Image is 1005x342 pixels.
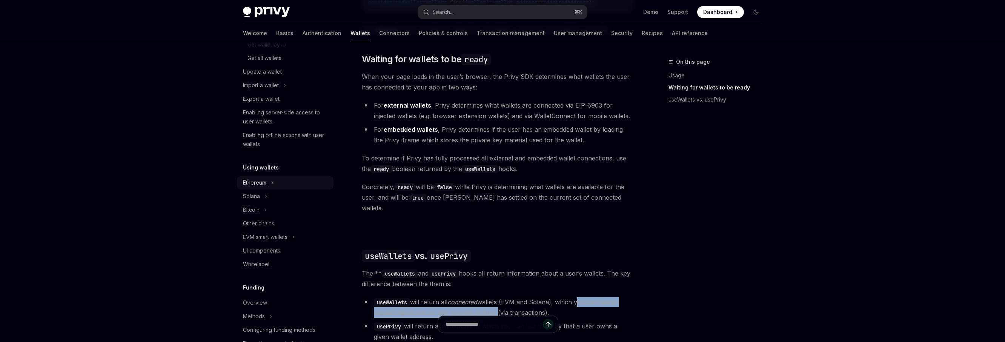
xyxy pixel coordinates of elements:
div: Solana [243,192,260,201]
div: Overview [243,298,267,307]
code: useWallets [374,298,410,307]
div: Update a wallet [243,67,282,76]
div: Methods [243,312,265,321]
div: Ethereum [243,178,266,187]
a: Support [667,8,688,16]
a: Transaction management [477,24,545,42]
a: Authentication [303,24,341,42]
a: Get all wallets [237,51,333,65]
code: false [434,183,455,191]
span: To determine if Privy has fully processed all external and embedded wallet connections, use the b... [362,153,634,174]
li: For , Privy determines if the user has an embedded wallet by loading the Privy iframe which store... [362,124,634,145]
a: UI components [237,244,333,257]
div: Bitcoin [243,205,260,214]
strong: external wallets [384,102,431,109]
span: On this page [676,57,710,66]
button: Toggle dark mode [750,6,762,18]
strong: embedded wallets [384,126,438,133]
span: The ** and hooks all return information about a user’s wallets. The key difference between the th... [362,268,634,289]
a: Security [611,24,633,42]
a: Export a wallet [237,92,333,106]
button: Send message [543,319,553,330]
div: EVM smart wallets [243,233,287,242]
a: Connectors [379,24,410,42]
div: Enabling offline actions with user wallets [243,131,329,149]
div: Export a wallet [243,94,280,103]
img: dark logo [243,7,290,17]
a: useWallets vs. usePrivy [668,94,768,106]
button: Search...⌘K [418,5,587,19]
span: Dashboard [703,8,732,16]
code: useWallets [362,250,415,262]
a: User management [554,24,602,42]
a: Basics [276,24,294,42]
em: connected [447,298,477,306]
code: ready [371,165,392,173]
h5: Funding [243,283,264,292]
div: UI components [243,246,280,255]
code: ready [395,183,416,191]
a: Enabling offline actions with user wallets [237,128,333,151]
a: Wallets [350,24,370,42]
div: Configuring funding methods [243,325,315,334]
a: Other chains [237,217,333,230]
div: Whitelabel [243,260,269,269]
a: Recipes [642,24,663,42]
h5: Using wallets [243,163,279,172]
div: Get all wallets [247,54,281,63]
span: Concretely, will be while Privy is determining what wallets are available for the user, and will ... [362,182,634,213]
code: useWallets [382,270,418,278]
a: Overview [237,296,333,310]
a: Whitelabel [237,257,333,271]
span: When your page loads in the user’s browser, the Privy SDK determines what wallets the user has co... [362,71,634,92]
div: Import a wallet [243,81,279,90]
a: Dashboard [697,6,744,18]
div: Search... [432,8,453,17]
a: Configuring funding methods [237,323,333,337]
a: Waiting for wallets to be ready [668,82,768,94]
span: vs. [362,250,470,262]
code: usePrivy [427,250,470,262]
code: true [409,194,427,202]
div: Enabling server-side access to user wallets [243,108,329,126]
code: ready [461,54,491,65]
div: Other chains [243,219,274,228]
code: usePrivy [429,270,459,278]
li: For , Privy determines what wallets are connected via EIP-6963 for injected wallets (e.g. browser... [362,100,634,121]
span: Waiting for wallets to be [362,53,491,65]
code: useWallets [462,165,498,173]
a: Usage [668,69,768,82]
li: will return all wallets (EVM and Solana), which you can use to request signatures or take onchain... [362,297,634,318]
a: Update a wallet [237,65,333,79]
a: Demo [643,8,658,16]
a: Welcome [243,24,267,42]
a: Policies & controls [419,24,468,42]
a: Enabling server-side access to user wallets [237,106,333,128]
span: ⌘ K [575,9,582,15]
a: API reference [672,24,708,42]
